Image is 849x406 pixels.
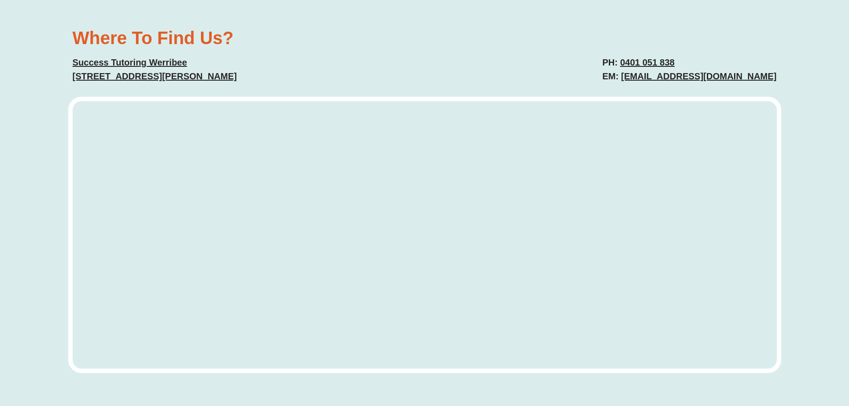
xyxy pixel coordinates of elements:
a: Success Tutoring Werribee[STREET_ADDRESS][PERSON_NAME] [73,57,237,81]
iframe: Success Tutoring - Werribee [73,101,777,369]
h2: Where To Find Us? [73,29,416,47]
a: [EMAIL_ADDRESS][DOMAIN_NAME] [621,71,777,81]
span: EM: [602,71,619,81]
span: PH: [602,57,617,67]
a: 0401 051 838 [620,57,674,67]
iframe: Chat Widget [804,363,849,406]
